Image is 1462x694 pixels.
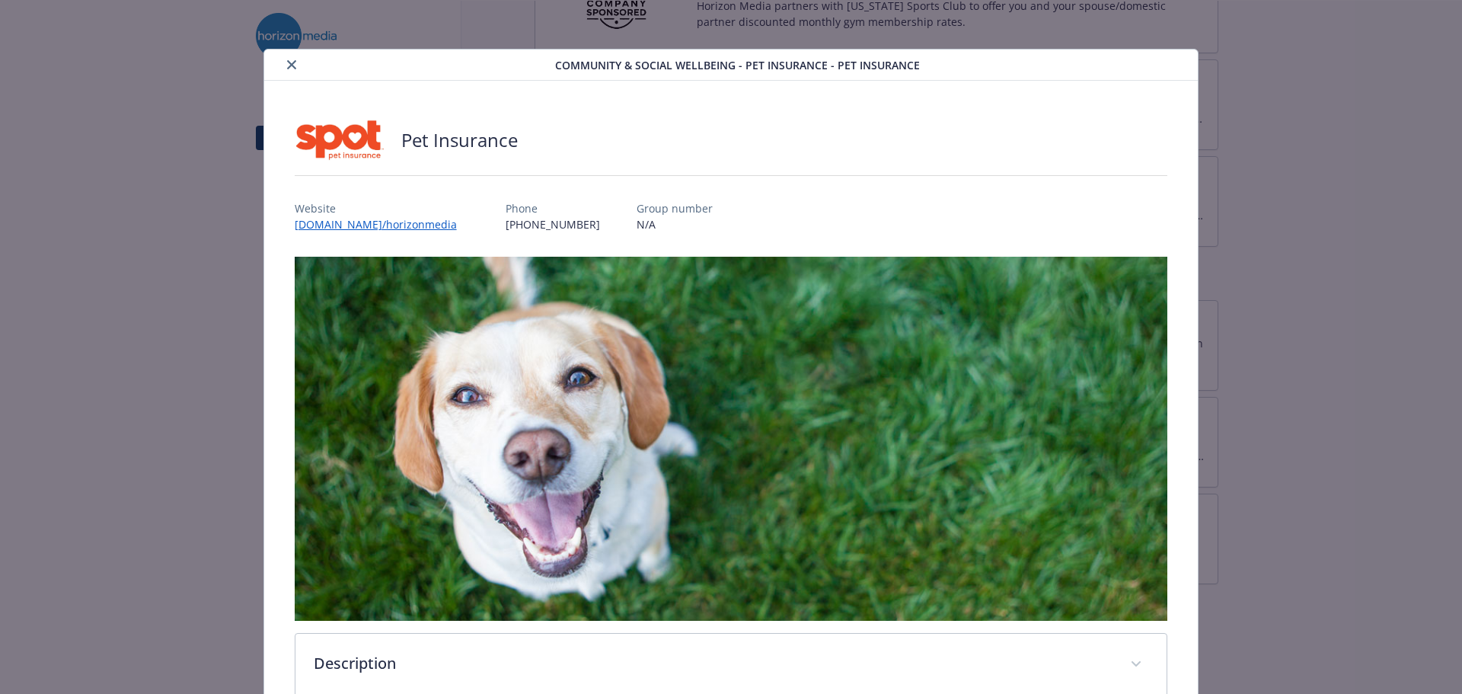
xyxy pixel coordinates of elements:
[283,56,301,74] button: close
[506,216,600,232] p: [PHONE_NUMBER]
[295,217,469,232] a: [DOMAIN_NAME]/horizonmedia
[555,57,920,73] span: Community & Social Wellbeing - Pet Insurance - Pet Insurance
[295,200,469,216] p: Website
[314,652,1112,675] p: Description
[637,216,713,232] p: N/A
[506,200,600,216] p: Phone
[637,200,713,216] p: Group number
[295,257,1168,621] img: banner
[295,117,386,163] img: Spot Pet Insurance
[401,127,518,153] h2: Pet Insurance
